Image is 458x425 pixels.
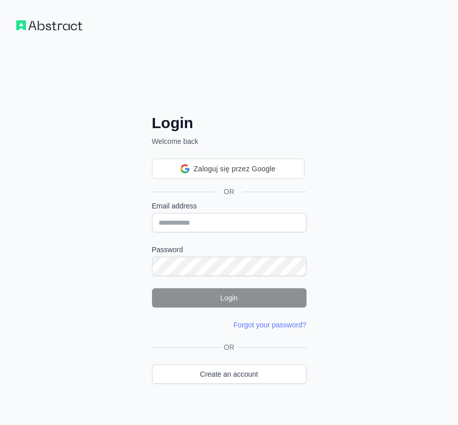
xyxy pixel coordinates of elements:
[152,245,307,255] label: Password
[152,136,307,146] p: Welcome back
[152,288,307,308] button: Login
[16,20,82,31] img: Workflow
[152,201,307,211] label: Email address
[152,159,304,179] div: Zaloguj się przez Google
[233,321,306,329] a: Forgot your password?
[152,365,307,384] a: Create an account
[220,342,238,352] span: OR
[152,114,307,132] h2: Login
[216,187,242,197] span: OR
[194,164,276,174] span: Zaloguj się przez Google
